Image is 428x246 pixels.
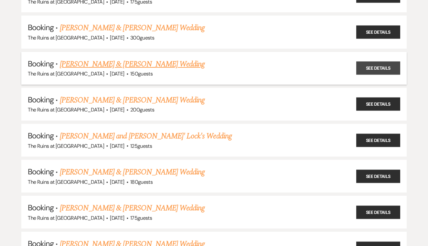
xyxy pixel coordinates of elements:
[60,58,205,70] a: [PERSON_NAME] & [PERSON_NAME] Wedding
[60,166,205,178] a: [PERSON_NAME] & [PERSON_NAME] Wedding
[60,130,232,142] a: [PERSON_NAME] and [PERSON_NAME]' Lock's Wedding
[28,95,54,105] span: Booking
[130,143,152,149] span: 125 guests
[28,34,104,41] span: The Ruins at [GEOGRAPHIC_DATA]
[356,98,400,111] a: See Details
[28,131,54,141] span: Booking
[110,215,124,221] span: [DATE]
[356,205,400,219] a: See Details
[110,70,124,77] span: [DATE]
[110,143,124,149] span: [DATE]
[28,167,54,177] span: Booking
[28,22,54,32] span: Booking
[28,215,104,221] span: The Ruins at [GEOGRAPHIC_DATA]
[110,34,124,41] span: [DATE]
[110,106,124,113] span: [DATE]
[28,143,104,149] span: The Ruins at [GEOGRAPHIC_DATA]
[28,179,104,185] span: The Ruins at [GEOGRAPHIC_DATA]
[60,94,205,106] a: [PERSON_NAME] & [PERSON_NAME] Wedding
[130,179,153,185] span: 180 guests
[28,59,54,69] span: Booking
[28,106,104,113] span: The Ruins at [GEOGRAPHIC_DATA]
[356,134,400,147] a: See Details
[130,34,154,41] span: 300 guests
[356,62,400,75] a: See Details
[28,70,104,77] span: The Ruins at [GEOGRAPHIC_DATA]
[130,70,153,77] span: 150 guests
[110,179,124,185] span: [DATE]
[60,202,205,214] a: [PERSON_NAME] & [PERSON_NAME] Wedding
[356,25,400,39] a: See Details
[356,170,400,183] a: See Details
[60,22,205,34] a: [PERSON_NAME] & [PERSON_NAME] Wedding
[28,203,54,213] span: Booking
[130,215,152,221] span: 175 guests
[130,106,154,113] span: 200 guests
